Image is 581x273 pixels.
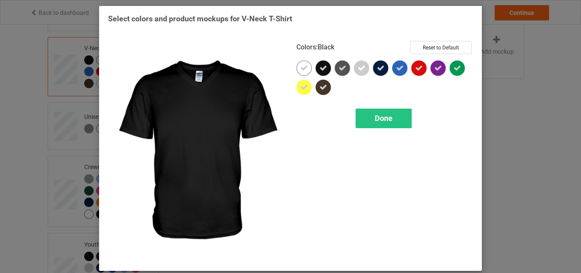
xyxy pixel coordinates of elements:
[296,43,316,51] span: Colors
[108,14,292,23] span: Select colors and product mockups for V-Neck T-Shirt
[108,41,285,262] img: regular.jpg
[375,114,393,123] span: Done
[318,43,334,51] span: Black
[296,43,334,52] h4: :
[410,41,472,54] button: Reset to Default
